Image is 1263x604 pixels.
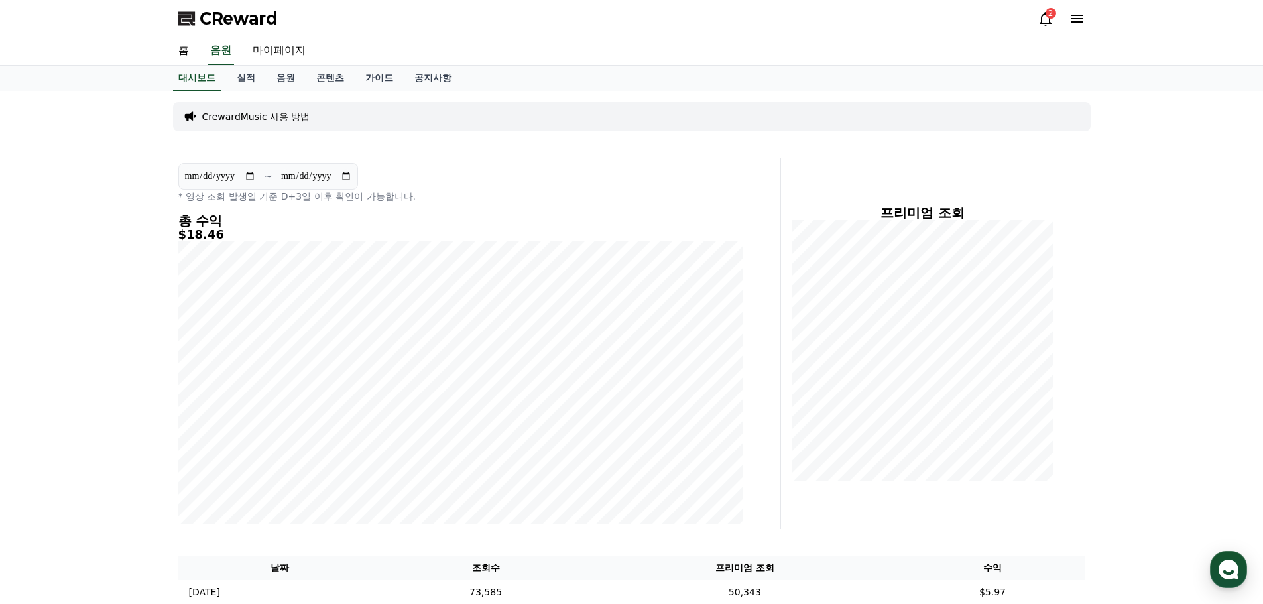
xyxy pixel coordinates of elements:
a: 공지사항 [404,66,462,91]
a: 음원 [266,66,306,91]
a: 마이페이지 [242,37,316,65]
a: 가이드 [355,66,404,91]
a: 대시보드 [173,66,221,91]
a: 홈 [168,37,200,65]
p: * 영상 조회 발생일 기준 D+3일 이후 확인이 가능합니다. [178,190,743,203]
p: ~ [264,168,272,184]
span: CReward [200,8,278,29]
h5: $18.46 [178,228,743,241]
a: 음원 [208,37,234,65]
a: CrewardMusic 사용 방법 [202,110,310,123]
th: 날짜 [178,556,382,580]
h4: 총 수익 [178,213,743,228]
a: 실적 [226,66,266,91]
p: [DATE] [189,585,220,599]
th: 조회수 [382,556,590,580]
h4: 프리미엄 조회 [792,206,1053,220]
a: 콘텐츠 [306,66,355,91]
th: 프리미엄 조회 [589,556,900,580]
th: 수익 [900,556,1085,580]
a: CReward [178,8,278,29]
a: 2 [1038,11,1053,27]
div: 2 [1046,8,1056,19]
